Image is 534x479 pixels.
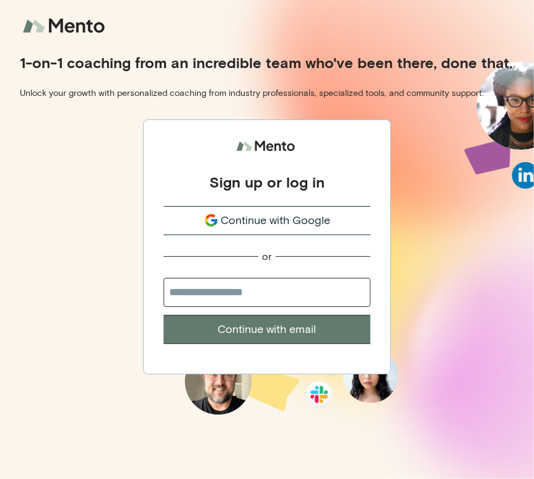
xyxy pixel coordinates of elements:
[236,135,298,158] img: logo.svg
[22,10,109,43] img: logo
[209,173,325,191] div: Sign up or log in
[262,250,272,263] div: or
[221,212,331,229] span: Continue with Google
[20,87,514,100] p: Unlock your growth with personalized coaching from industry professionals, specialized tools, and...
[164,206,370,235] button: Continue with Google
[20,53,514,72] p: 1-on-1 coaching from an incredible team who've been there, done that.
[164,315,370,344] button: Continue with email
